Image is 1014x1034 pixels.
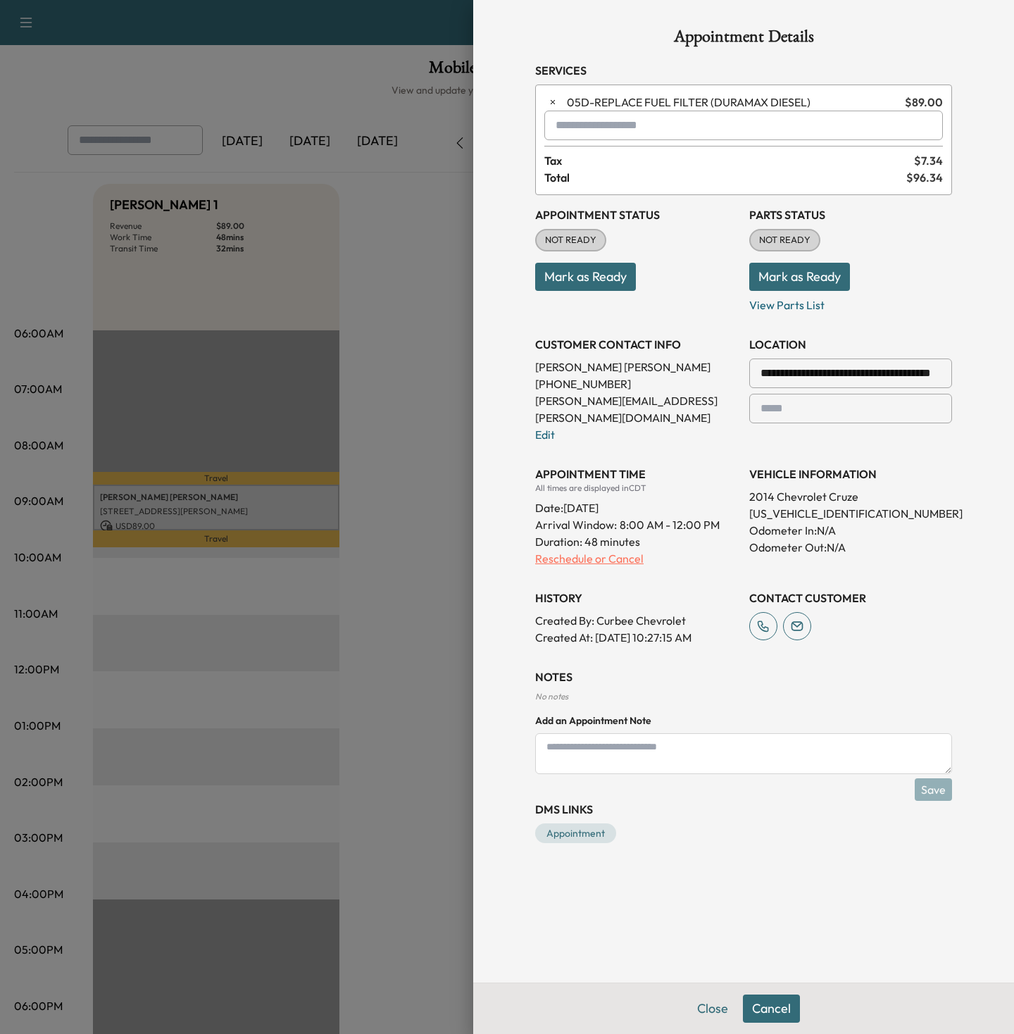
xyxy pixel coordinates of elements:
[544,169,906,186] span: Total
[535,668,952,685] h3: NOTES
[749,539,952,556] p: Odometer Out: N/A
[620,516,720,533] span: 8:00 AM - 12:00 PM
[535,629,738,646] p: Created At : [DATE] 10:27:15 AM
[749,505,952,522] p: [US_VEHICLE_IDENTIFICATION_NUMBER]
[751,233,819,247] span: NOT READY
[535,206,738,223] h3: Appointment Status
[535,801,952,818] h3: DMS Links
[535,612,738,629] p: Created By : Curbee Chevrolet
[544,152,914,169] span: Tax
[535,550,738,567] p: Reschedule or Cancel
[535,590,738,606] h3: History
[535,466,738,482] h3: APPOINTMENT TIME
[535,392,738,426] p: [PERSON_NAME][EMAIL_ADDRESS][PERSON_NAME][DOMAIN_NAME]
[749,336,952,353] h3: LOCATION
[905,94,943,111] span: $ 89.00
[537,233,605,247] span: NOT READY
[535,428,555,442] a: Edit
[743,995,800,1023] button: Cancel
[749,291,952,313] p: View Parts List
[535,62,952,79] h3: Services
[749,466,952,482] h3: VEHICLE INFORMATION
[535,516,738,533] p: Arrival Window:
[906,169,943,186] span: $ 96.34
[535,823,616,843] a: Appointment
[535,482,738,494] div: All times are displayed in CDT
[749,522,952,539] p: Odometer In: N/A
[749,206,952,223] h3: Parts Status
[535,533,738,550] p: Duration: 48 minutes
[535,375,738,392] p: [PHONE_NUMBER]
[749,488,952,505] p: 2014 Chevrolet Cruze
[749,263,850,291] button: Mark as Ready
[914,152,943,169] span: $ 7.34
[688,995,737,1023] button: Close
[567,94,899,111] span: REPLACE FUEL FILTER (DURAMAX DIESEL)
[535,336,738,353] h3: CUSTOMER CONTACT INFO
[535,28,952,51] h1: Appointment Details
[749,590,952,606] h3: CONTACT CUSTOMER
[535,494,738,516] div: Date: [DATE]
[535,263,636,291] button: Mark as Ready
[535,714,952,728] h4: Add an Appointment Note
[535,359,738,375] p: [PERSON_NAME] [PERSON_NAME]
[535,691,952,702] div: No notes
